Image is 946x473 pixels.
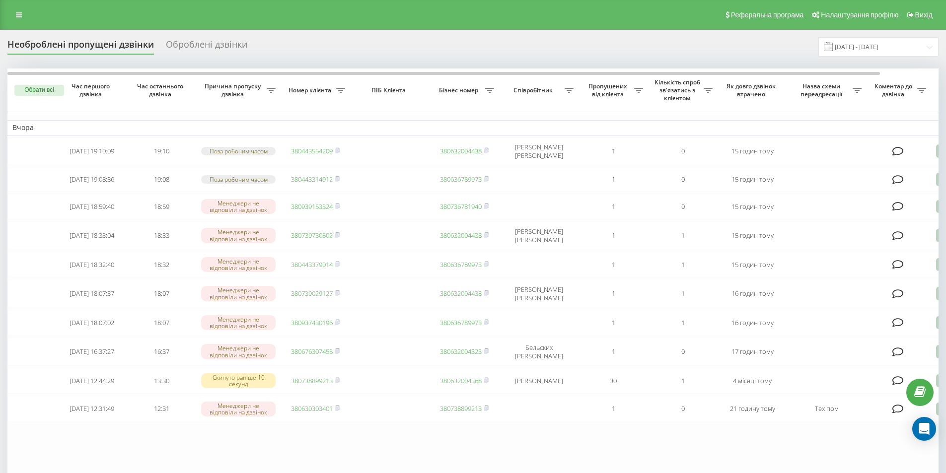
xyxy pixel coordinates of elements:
[648,252,718,278] td: 1
[201,373,276,388] div: Скинуто раніше 10 секунд
[579,310,648,336] td: 1
[440,231,482,240] a: 380632004438
[127,310,196,336] td: 18:07
[718,221,787,249] td: 15 годин тому
[648,167,718,192] td: 0
[440,289,482,298] a: 380632004438
[579,221,648,249] td: 1
[718,167,787,192] td: 15 годин тому
[912,417,936,441] div: Open Intercom Messenger
[291,376,333,385] a: 380738899213
[718,396,787,422] td: 21 годину тому
[653,78,704,102] span: Кількість спроб зв'язатись з клієнтом
[291,146,333,155] a: 380443554209
[127,252,196,278] td: 18:32
[201,199,276,214] div: Менеджери не відповіли на дзвінок
[57,368,127,394] td: [DATE] 12:44:29
[648,338,718,365] td: 0
[135,82,188,98] span: Час останнього дзвінка
[57,310,127,336] td: [DATE] 18:07:02
[201,257,276,272] div: Менеджери не відповіли на дзвінок
[57,279,127,307] td: [DATE] 18:07:37
[499,137,579,165] td: [PERSON_NAME] [PERSON_NAME]
[201,315,276,330] div: Менеджери не відповіли на дзвінок
[166,39,247,55] div: Оброблені дзвінки
[14,85,64,96] button: Обрати всі
[648,137,718,165] td: 0
[440,146,482,155] a: 380632004438
[201,228,276,243] div: Менеджери не відповіли на дзвінок
[648,194,718,220] td: 0
[201,82,267,98] span: Причина пропуску дзвінка
[499,279,579,307] td: [PERSON_NAME] [PERSON_NAME]
[440,404,482,413] a: 380738899213
[579,137,648,165] td: 1
[718,310,787,336] td: 16 годин тому
[201,344,276,359] div: Менеджери не відповіли на дзвінок
[440,260,482,269] a: 380636789973
[499,368,579,394] td: [PERSON_NAME]
[718,252,787,278] td: 15 годин тому
[440,175,482,184] a: 380636789973
[286,86,336,94] span: Номер клієнта
[499,338,579,365] td: Бельских [PERSON_NAME]
[821,11,898,19] span: Налаштування профілю
[579,279,648,307] td: 1
[201,175,276,184] div: Поза робочим часом
[579,396,648,422] td: 1
[718,137,787,165] td: 15 годин тому
[57,338,127,365] td: [DATE] 16:37:27
[291,289,333,298] a: 380739029127
[127,137,196,165] td: 19:10
[291,175,333,184] a: 380443314912
[7,39,154,55] div: Необроблені пропущені дзвінки
[435,86,485,94] span: Бізнес номер
[201,286,276,301] div: Менеджери не відповіли на дзвінок
[579,167,648,192] td: 1
[127,167,196,192] td: 19:08
[57,221,127,249] td: [DATE] 18:33:04
[787,396,867,422] td: Тех пом
[201,402,276,416] div: Менеджери не відповіли на дзвінок
[579,368,648,394] td: 30
[648,310,718,336] td: 1
[127,194,196,220] td: 18:59
[440,202,482,211] a: 380736781940
[127,368,196,394] td: 13:30
[57,252,127,278] td: [DATE] 18:32:40
[57,194,127,220] td: [DATE] 18:59:40
[291,318,333,327] a: 380937430196
[579,194,648,220] td: 1
[291,347,333,356] a: 380676307455
[291,231,333,240] a: 380739730502
[440,318,482,327] a: 380636789973
[499,221,579,249] td: [PERSON_NAME] [PERSON_NAME]
[291,404,333,413] a: 380630303401
[57,167,127,192] td: [DATE] 19:08:36
[127,396,196,422] td: 12:31
[726,82,779,98] span: Як довго дзвінок втрачено
[579,252,648,278] td: 1
[57,396,127,422] td: [DATE] 12:31:49
[440,347,482,356] a: 380632004323
[127,221,196,249] td: 18:33
[127,279,196,307] td: 18:07
[718,338,787,365] td: 17 годин тому
[915,11,933,19] span: Вихід
[359,86,421,94] span: ПІБ Клієнта
[648,368,718,394] td: 1
[648,221,718,249] td: 1
[718,368,787,394] td: 4 місяці тому
[65,82,119,98] span: Час першого дзвінка
[731,11,804,19] span: Реферальна програма
[718,279,787,307] td: 16 годин тому
[201,147,276,155] div: Поза робочим часом
[291,260,333,269] a: 380443379014
[583,82,634,98] span: Пропущених від клієнта
[440,376,482,385] a: 380632004368
[127,338,196,365] td: 16:37
[718,194,787,220] td: 15 годин тому
[648,279,718,307] td: 1
[57,137,127,165] td: [DATE] 19:10:09
[648,396,718,422] td: 0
